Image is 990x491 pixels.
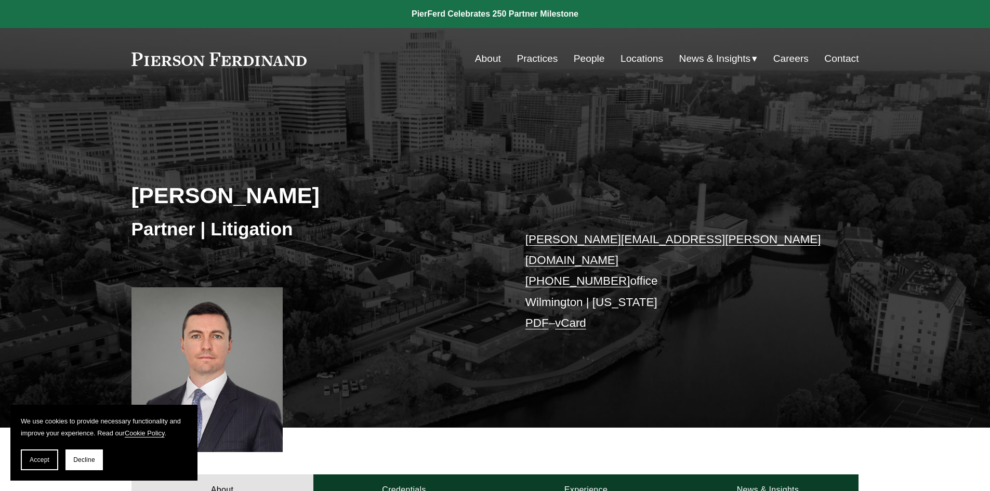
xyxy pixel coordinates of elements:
[21,449,58,470] button: Accept
[574,49,605,69] a: People
[824,49,859,69] a: Contact
[621,49,663,69] a: Locations
[525,229,828,334] p: office Wilmington | [US_STATE] –
[679,49,758,69] a: folder dropdown
[131,182,495,209] h2: [PERSON_NAME]
[475,49,501,69] a: About
[10,405,197,481] section: Cookie banner
[65,449,103,470] button: Decline
[679,50,751,68] span: News & Insights
[525,274,630,287] a: [PHONE_NUMBER]
[525,233,821,267] a: [PERSON_NAME][EMAIL_ADDRESS][PERSON_NAME][DOMAIN_NAME]
[125,429,165,437] a: Cookie Policy
[773,49,809,69] a: Careers
[525,316,549,329] a: PDF
[30,456,49,463] span: Accept
[21,415,187,439] p: We use cookies to provide necessary functionality and improve your experience. Read our .
[131,218,495,241] h3: Partner | Litigation
[517,49,558,69] a: Practices
[555,316,586,329] a: vCard
[73,456,95,463] span: Decline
